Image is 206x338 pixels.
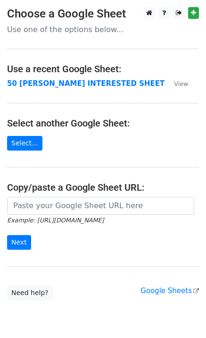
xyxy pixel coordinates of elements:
[7,63,199,75] h4: Use a recent Google Sheet:
[7,235,31,250] input: Next
[159,293,206,338] iframe: Chat Widget
[7,79,165,88] a: 50 [PERSON_NAME] INTERESTED SHEET
[7,136,42,151] a: Select...
[7,25,199,34] p: Use one of the options below...
[174,80,188,87] small: View
[7,182,199,193] h4: Copy/paste a Google Sheet URL:
[7,118,199,129] h4: Select another Google Sheet:
[140,287,199,295] a: Google Sheets
[165,79,188,88] a: View
[7,286,53,300] a: Need help?
[7,197,194,215] input: Paste your Google Sheet URL here
[7,217,104,224] small: Example: [URL][DOMAIN_NAME]
[7,7,199,21] h3: Choose a Google Sheet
